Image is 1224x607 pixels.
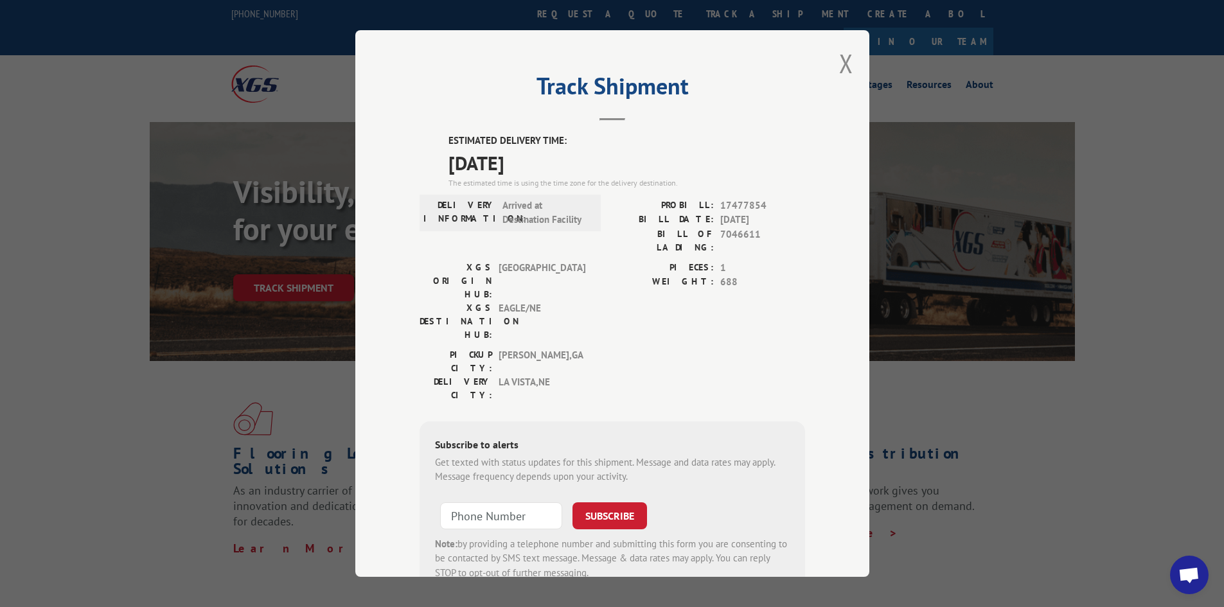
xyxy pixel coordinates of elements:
[1170,556,1209,594] div: Open chat
[499,375,585,402] span: LA VISTA , NE
[612,261,714,276] label: PIECES:
[440,502,562,529] input: Phone Number
[448,148,805,177] span: [DATE]
[423,198,496,227] label: DELIVERY INFORMATION:
[612,227,714,254] label: BILL OF LADING:
[839,46,853,80] button: Close modal
[612,198,714,213] label: PROBILL:
[420,375,492,402] label: DELIVERY CITY:
[435,538,457,550] strong: Note:
[720,275,805,290] span: 688
[720,198,805,213] span: 17477854
[502,198,589,227] span: Arrived at Destination Facility
[420,348,492,375] label: PICKUP CITY:
[420,261,492,301] label: XGS ORIGIN HUB:
[448,177,805,189] div: The estimated time is using the time zone for the delivery destination.
[420,77,805,101] h2: Track Shipment
[720,213,805,227] span: [DATE]
[499,301,585,342] span: EAGLE/NE
[612,213,714,227] label: BILL DATE:
[720,261,805,276] span: 1
[420,301,492,342] label: XGS DESTINATION HUB:
[499,261,585,301] span: [GEOGRAPHIC_DATA]
[572,502,647,529] button: SUBSCRIBE
[435,437,790,455] div: Subscribe to alerts
[720,227,805,254] span: 7046611
[435,537,790,581] div: by providing a telephone number and submitting this form you are consenting to be contacted by SM...
[612,275,714,290] label: WEIGHT:
[435,455,790,484] div: Get texted with status updates for this shipment. Message and data rates may apply. Message frequ...
[448,134,805,148] label: ESTIMATED DELIVERY TIME:
[499,348,585,375] span: [PERSON_NAME] , GA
